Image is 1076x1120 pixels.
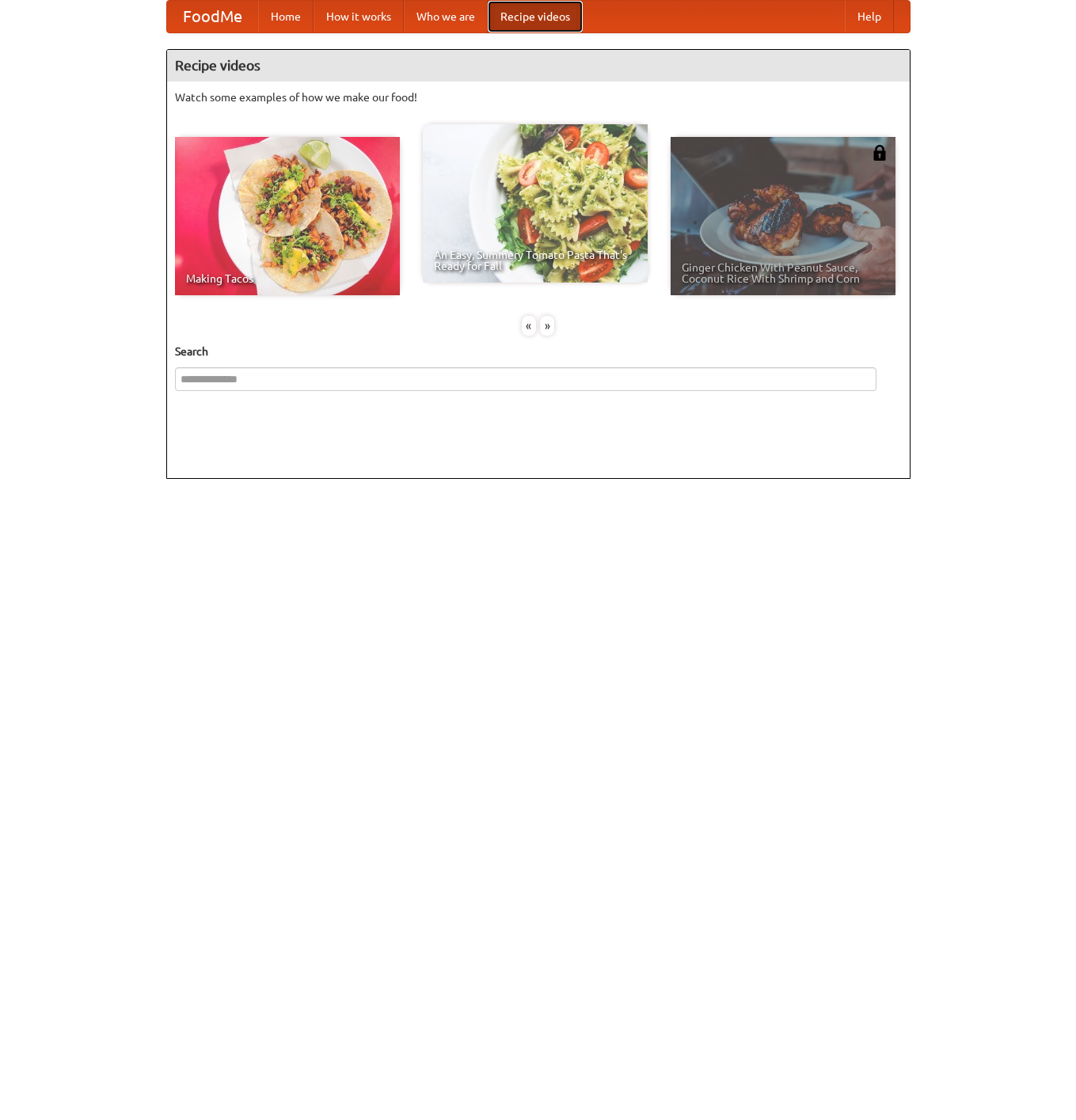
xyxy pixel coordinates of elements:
a: Making Tacos [175,137,400,295]
a: FoodMe [167,1,258,32]
span: Making Tacos [186,273,389,284]
img: 483408.png [872,145,888,161]
h5: Search [175,344,902,359]
a: Help [845,1,894,32]
a: Home [258,1,314,32]
div: » [540,316,554,336]
a: Who we are [404,1,488,32]
a: An Easy, Summery Tomato Pasta That's Ready for Fall [423,124,648,283]
a: Recipe videos [488,1,583,32]
p: Watch some examples of how we make our food! [175,89,902,105]
span: An Easy, Summery Tomato Pasta That's Ready for Fall [434,249,637,271]
h4: Recipe videos [167,50,910,82]
div: « [522,316,536,336]
a: How it works [314,1,404,32]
